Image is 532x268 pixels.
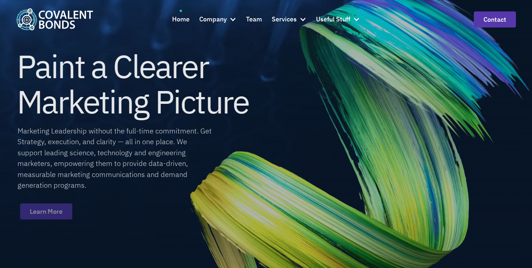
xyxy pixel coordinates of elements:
[272,10,306,29] div: Services
[316,10,360,29] div: Useful Stuff
[199,14,227,25] div: Company
[17,49,249,119] h1: Paint a Clearer Marketing Picture
[474,11,516,27] a: contact
[246,14,262,25] div: Team
[16,8,93,30] img: Covalent Bonds White / Teal Logo
[199,10,236,29] div: Company
[246,10,262,29] a: Team
[20,203,72,219] a: Learn More
[172,10,190,29] a: Home
[272,14,297,25] div: Services
[16,8,93,30] a: home
[17,126,213,191] div: Marketing Leadership without the full-time commitment. Get Strategy, execution, and clarity — all...
[172,14,190,25] div: Home
[316,14,350,25] div: Useful Stuff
